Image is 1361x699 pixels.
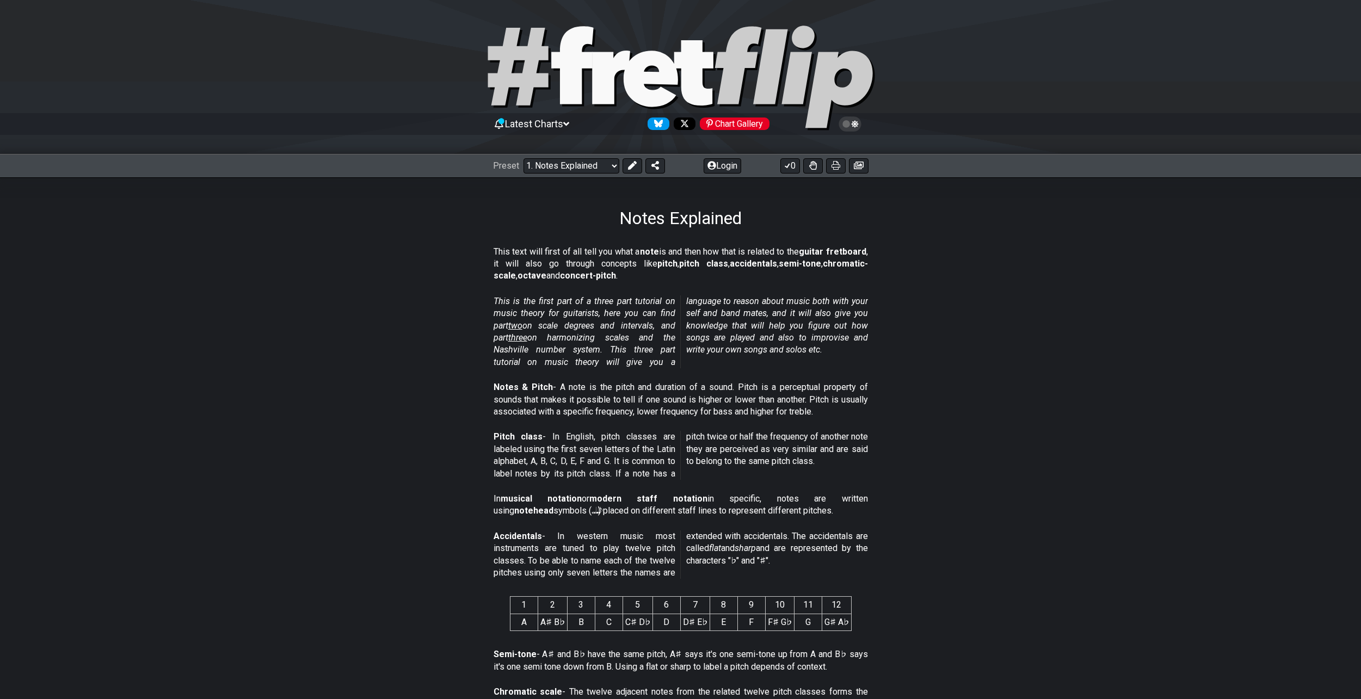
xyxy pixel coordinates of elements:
[494,381,868,418] p: - A note is the pitch and duration of a sound. Pitch is a perceptual property of sounds that make...
[494,686,563,697] strong: Chromatic scale
[794,597,822,614] th: 11
[735,543,756,553] em: sharp
[623,158,642,174] button: Edit Preset
[595,597,623,614] th: 4
[508,320,522,331] span: two
[494,531,542,541] strong: Accidentals
[779,258,821,269] strong: semi-tone
[645,158,665,174] button: Share Preset
[494,493,868,517] p: In or in specific, notes are written using symbols (𝅝 𝅗𝅥 𝅘𝅥 𝅘𝅥𝅮) placed on different staff lines to r...
[822,597,851,614] th: 12
[567,597,595,614] th: 3
[494,296,868,367] em: This is the first part of a three part tutorial on music theory for guitarists, here you can find...
[680,614,710,630] td: D♯ E♭
[710,597,737,614] th: 8
[657,258,678,269] strong: pitch
[560,270,616,281] strong: concert-pitch
[680,597,710,614] th: 7
[619,208,742,228] h1: Notes Explained
[505,118,563,129] span: Latest Charts
[704,158,741,174] button: Login
[803,158,823,174] button: Toggle Dexterity for all fretkits
[510,597,538,614] th: 1
[494,246,868,282] p: This text will first of all tell you what a is and then how that is related to the , it will also...
[640,246,659,257] strong: note
[494,431,868,480] p: - In English, pitch classes are labeled using the first seven letters of the Latin alphabet, A, B...
[652,614,680,630] td: D
[737,614,765,630] td: F
[494,431,543,442] strong: Pitch class
[518,270,546,281] strong: octave
[652,597,680,614] th: 6
[765,614,794,630] td: F♯ G♭
[709,543,721,553] em: flat
[494,649,537,659] strong: Semi-tone
[595,614,623,630] td: C
[494,382,553,392] strong: Notes & Pitch
[799,246,866,257] strong: guitar fretboard
[826,158,846,174] button: Print
[710,614,737,630] td: E
[669,117,695,130] a: Follow #fretflip at X
[493,160,519,171] span: Preset
[514,505,553,516] strong: notehead
[494,530,868,579] p: - In western music most instruments are tuned to play twelve pitch classes. To be able to name ea...
[765,597,794,614] th: 10
[567,614,595,630] td: B
[623,597,652,614] th: 5
[623,614,652,630] td: C♯ D♭
[643,117,669,130] a: Follow #fretflip at Bluesky
[589,493,707,504] strong: modern staff notation
[494,648,868,673] p: - A♯ and B♭ have the same pitch, A♯ says it's one semi-tone up from A and B♭ says it's one semi t...
[679,258,728,269] strong: pitch class
[501,493,582,504] strong: musical notation
[844,119,857,129] span: Toggle light / dark theme
[794,614,822,630] td: G
[508,332,527,343] span: three
[737,597,765,614] th: 9
[695,117,769,130] a: #fretflip at Pinterest
[538,597,567,614] th: 2
[780,158,800,174] button: 0
[730,258,777,269] strong: accidentals
[524,158,619,174] select: Preset
[510,614,538,630] td: A
[538,614,567,630] td: A♯ B♭
[700,117,769,130] div: Chart Gallery
[849,158,869,174] button: Create image
[822,614,851,630] td: G♯ A♭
